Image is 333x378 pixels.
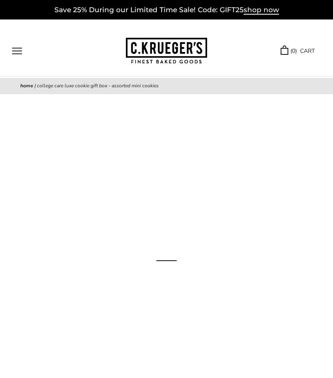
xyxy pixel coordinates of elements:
[281,46,315,56] a: (0) CART
[35,82,36,89] span: |
[244,6,279,15] span: shop now
[20,82,313,90] nav: breadcrumbs
[12,48,22,54] button: Open navigation
[37,82,159,89] span: College Care Luxe Cookie Gift Box - Assorted Mini Cookies
[54,6,279,15] a: Save 25% During our Limited Time Sale! Code: GIFT25shop now
[126,38,207,64] img: C.KRUEGER'S
[20,82,33,89] a: Home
